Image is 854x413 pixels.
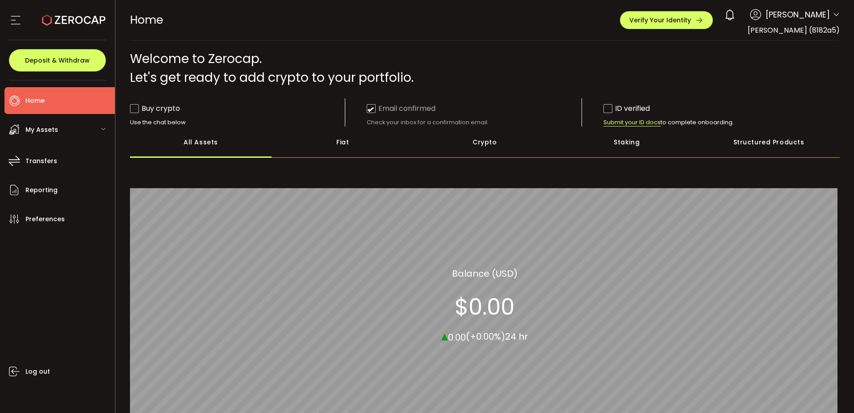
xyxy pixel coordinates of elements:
div: Fiat [272,126,414,158]
span: 24 hr [505,330,528,343]
span: Preferences [25,213,65,226]
div: to complete onboarding. [603,118,819,126]
div: All Assets [130,126,272,158]
span: ▴ [441,326,448,345]
span: Submit your ID docs [603,118,661,126]
div: Use the chat below [130,118,345,126]
span: Deposit & Withdraw [25,57,90,63]
span: My Assets [25,123,58,136]
span: Transfers [25,155,57,168]
span: [PERSON_NAME] (8182a5) [748,25,840,35]
span: Verify Your Identity [629,17,691,23]
span: [PERSON_NAME] [766,8,830,21]
span: 0.00 [448,331,466,343]
button: Deposit & Withdraw [9,49,106,72]
div: Structured Products [698,126,840,158]
span: (+0.00%) [466,330,505,343]
iframe: Chat Widget [809,370,854,413]
div: Staking [556,126,698,158]
section: $0.00 [455,293,515,320]
div: Email confirmed [367,103,435,114]
div: ID verified [603,103,650,114]
div: Buy crypto [130,103,180,114]
span: Home [130,12,163,28]
span: Log out [25,365,50,378]
div: Welcome to Zerocap. Let's get ready to add crypto to your portfolio. [130,50,840,87]
span: Reporting [25,184,58,197]
span: Home [25,94,45,107]
div: Crypto [414,126,556,158]
button: Verify Your Identity [620,11,713,29]
section: Balance (USD) [452,266,518,280]
div: Check your inbox for a confirmation email. [367,118,582,126]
